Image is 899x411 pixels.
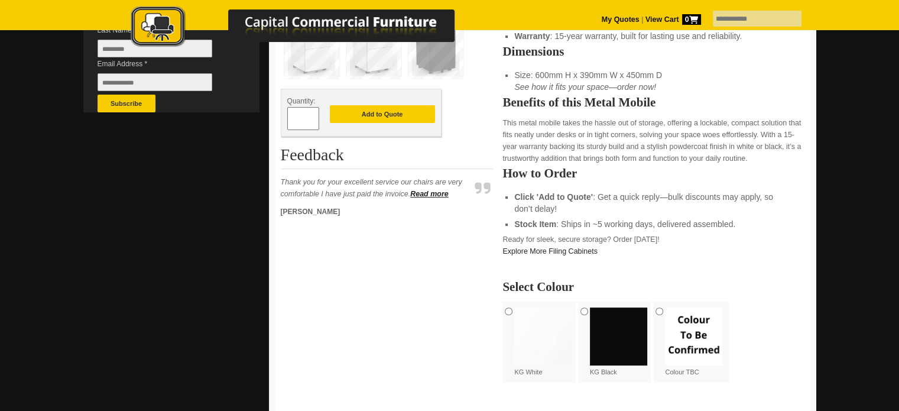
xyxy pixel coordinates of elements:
span: Last Name * [98,24,230,36]
p: Ready for sleek, secure storage? Order [DATE]! [502,234,804,257]
li: : 15-year warranty, built for lasting use and reliability. [514,30,792,42]
p: This metal mobile takes the hassle out of storage, offering a lockable, compact solution that fit... [502,117,804,164]
img: KG White [514,308,572,365]
h2: Dimensions [502,46,804,57]
a: Read more [410,190,449,198]
a: My Quotes [602,15,640,24]
li: : Ships in ~5 working days, delivered assembled. [514,218,792,230]
h2: Select Colour [502,281,804,293]
label: KG White [514,308,572,377]
span: Quantity: [287,97,316,105]
strong: View Cart [645,15,701,24]
strong: Warranty [514,31,550,41]
h2: Benefits of this Metal Mobile [502,96,804,108]
button: Add to Quote [330,105,435,123]
label: Colour TBC [665,308,723,377]
a: Explore More Filing Cabinets [502,247,598,255]
strong: Stock Item [514,219,556,229]
img: KG Black [590,308,648,365]
img: Colour TBC [665,308,723,365]
p: [PERSON_NAME] [281,206,470,218]
input: Last Name * [98,40,212,57]
label: KG Black [590,308,648,377]
span: 0 [682,14,701,25]
h2: How to Order [502,167,804,179]
span: Email Address * [98,58,230,70]
img: Capital Commercial Furniture Logo [98,6,512,49]
p: Thank you for your excellent service our chairs are very comfortable I have just paid the invoice. [281,176,470,200]
li: Size: 600mm H x 390mm W x 450mm D [514,69,792,93]
h2: Feedback [281,146,494,169]
a: View Cart0 [643,15,700,24]
li: : Get a quick reply—bulk discounts may apply, so don’t delay! [514,191,792,215]
input: Email Address * [98,73,212,91]
em: See how it fits your space—order now! [514,82,656,92]
a: Capital Commercial Furniture Logo [98,6,512,53]
button: Subscribe [98,95,155,112]
strong: Click 'Add to Quote' [514,192,593,202]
